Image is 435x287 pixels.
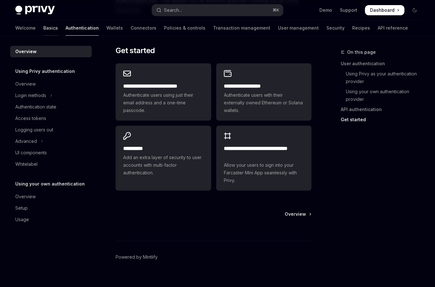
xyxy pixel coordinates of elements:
a: Wallets [106,20,123,36]
a: Recipes [352,20,370,36]
span: Get started [116,45,155,56]
button: Toggle Advanced section [10,136,92,147]
a: Policies & controls [164,20,205,36]
div: Overview [15,80,36,88]
a: Get started [341,115,425,125]
button: Open search [152,4,283,16]
span: Add an extra layer of security to user accounts with multi-factor authentication. [123,154,203,177]
span: Overview [285,211,306,217]
div: Logging users out [15,126,53,134]
span: Authenticate users with their externally owned Ethereum or Solana wallets. [224,91,304,114]
div: Overview [15,193,36,200]
a: **** **** **** ****Authenticate users with their externally owned Ethereum or Solana wallets. [216,63,311,121]
a: API authentication [341,104,425,115]
h5: Using Privy authentication [15,67,75,75]
a: Security [326,20,345,36]
a: Whitelabel [10,158,92,170]
button: Toggle dark mode [410,5,420,15]
span: Authenticate users using just their email address and a one-time passcode. [123,91,203,114]
div: Login methods [15,92,46,99]
a: UI components [10,147,92,158]
img: dark logo [15,6,55,15]
span: Allow your users to sign into your Farcaster Mini App seamlessly with Privy. [224,161,304,184]
a: Setup [10,202,92,214]
a: Welcome [15,20,36,36]
a: Authentication state [10,101,92,113]
div: Usage [15,216,29,223]
a: Overview [10,78,92,90]
a: **** *****Add an extra layer of security to user accounts with multi-factor authentication. [116,126,211,191]
a: Demo [319,7,332,13]
a: Overview [10,191,92,202]
a: Basics [43,20,58,36]
a: API reference [378,20,408,36]
a: Using Privy as your authentication provider [341,69,425,87]
span: On this page [347,48,376,56]
div: Advanced [15,137,37,145]
a: Dashboard [365,5,404,15]
span: ⌘ K [273,8,279,13]
a: Powered by Mintlify [116,254,158,260]
a: Logging users out [10,124,92,136]
a: Overview [285,211,311,217]
button: Toggle Login methods section [10,90,92,101]
a: User authentication [341,59,425,69]
span: Dashboard [370,7,395,13]
a: Overview [10,46,92,57]
div: UI components [15,149,47,157]
div: Authentication state [15,103,56,111]
a: Usage [10,214,92,225]
a: Support [340,7,357,13]
a: Access tokens [10,113,92,124]
h5: Using your own authentication [15,180,85,188]
a: User management [278,20,319,36]
a: Using your own authentication provider [341,87,425,104]
div: Access tokens [15,115,46,122]
a: Transaction management [213,20,270,36]
a: Connectors [131,20,156,36]
div: Search... [164,6,182,14]
div: Setup [15,204,28,212]
a: Authentication [66,20,99,36]
div: Overview [15,48,37,55]
div: Whitelabel [15,160,38,168]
